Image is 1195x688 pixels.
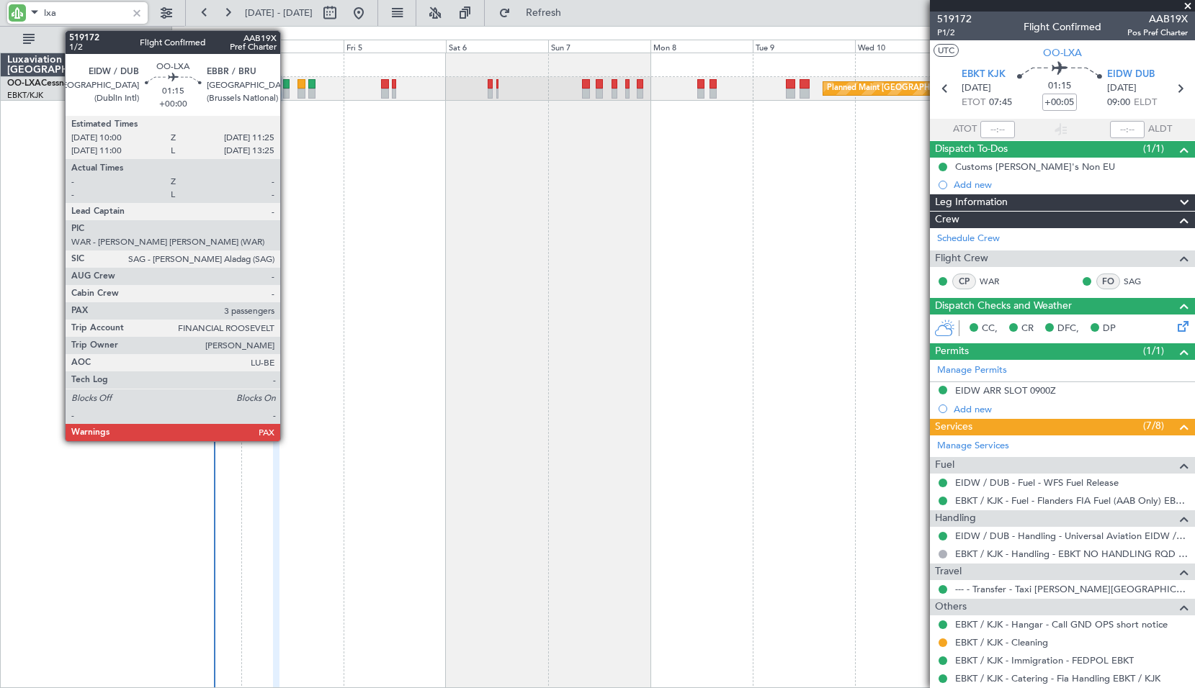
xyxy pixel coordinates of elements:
span: DFC, [1057,322,1079,336]
a: EIDW / DUB - Handling - Universal Aviation EIDW / DUB [955,530,1188,542]
a: EBKT / KJK - Handling - EBKT NO HANDLING RQD FOR CJ [955,548,1188,560]
a: EBKT/KJK [7,90,43,101]
span: Services [935,419,972,435]
a: EBKT / KJK - Immigration - FEDPOL EBKT [955,654,1134,666]
div: Mon 8 [650,40,753,53]
span: EBKT KJK [962,68,1006,82]
span: [DATE] [962,81,991,96]
span: Flight Crew [935,250,988,267]
div: Customs [PERSON_NAME]'s Non EU [955,160,1115,173]
span: 519172 [937,12,972,27]
span: (7/8) [1143,418,1164,433]
span: OO-LXA [7,79,41,88]
button: All Aircraft [16,28,156,51]
a: SAG [1124,275,1156,288]
span: (1/1) [1143,141,1164,156]
div: Add new [954,403,1188,415]
a: EBKT / KJK - Catering - Fia Handling EBKT / KJK [955,672,1160,684]
div: Wed 10 [855,40,957,53]
span: ETOT [962,96,985,110]
div: FO [1096,273,1120,289]
a: EIDW / DUB - Fuel - WFS Fuel Release [955,476,1119,489]
div: Thu 4 [241,40,344,53]
div: Planned Maint [GEOGRAPHIC_DATA] ([GEOGRAPHIC_DATA] National) [827,78,1088,99]
span: Permits [935,343,969,360]
span: CR [1021,322,1034,336]
span: 09:00 [1107,96,1130,110]
a: WAR [980,275,1012,288]
span: Pos Pref Charter [1127,27,1188,39]
span: ALDT [1148,122,1172,137]
input: A/C (Reg. or Type) [44,2,127,24]
span: Fuel [935,457,954,474]
span: CC, [982,322,998,336]
span: ATOT [953,122,977,137]
span: Refresh [514,8,574,18]
div: Fri 5 [344,40,446,53]
span: Handling [935,510,976,527]
div: Wed 3 [139,40,241,53]
a: --- - Transfer - Taxi [PERSON_NAME][GEOGRAPHIC_DATA] [955,583,1188,595]
a: EBKT / KJK - Cleaning [955,636,1048,648]
span: (1/1) [1143,343,1164,358]
span: AAB19X [1127,12,1188,27]
button: UTC [934,44,959,57]
div: CP [952,273,976,289]
span: P1/2 [937,27,972,39]
span: Leg Information [935,194,1008,211]
span: Crew [935,212,959,228]
div: [DATE] [174,29,199,41]
div: Add new [954,178,1188,191]
span: Travel [935,563,962,580]
span: 07:45 [989,96,1012,110]
a: EBKT / KJK - Fuel - Flanders FIA Fuel (AAB Only) EBKT / KJK [955,494,1188,507]
span: ELDT [1134,96,1157,110]
span: All Aircraft [37,35,152,45]
span: Dispatch To-Dos [935,141,1008,158]
span: 01:15 [1048,79,1071,94]
span: EIDW DUB [1107,68,1155,82]
span: Dispatch Checks and Weather [935,298,1072,314]
span: [DATE] - [DATE] [245,6,313,19]
div: Flight Confirmed [1024,19,1101,35]
a: Schedule Crew [937,232,1000,246]
a: Manage Permits [937,363,1007,378]
a: EBKT / KJK - Hangar - Call GND OPS short notice [955,618,1168,630]
div: Sun 7 [548,40,650,53]
a: Manage Services [937,439,1009,453]
a: OO-LXACessna Citation CJ4 [7,79,121,88]
button: Refresh [492,1,578,24]
div: EIDW ARR SLOT 0900Z [955,384,1056,397]
div: Sat 6 [446,40,548,53]
div: Tue 9 [753,40,855,53]
span: Others [935,599,967,615]
span: [DATE] [1107,81,1137,96]
input: --:-- [980,121,1015,138]
span: OO-LXA [1043,45,1082,60]
span: DP [1103,322,1116,336]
